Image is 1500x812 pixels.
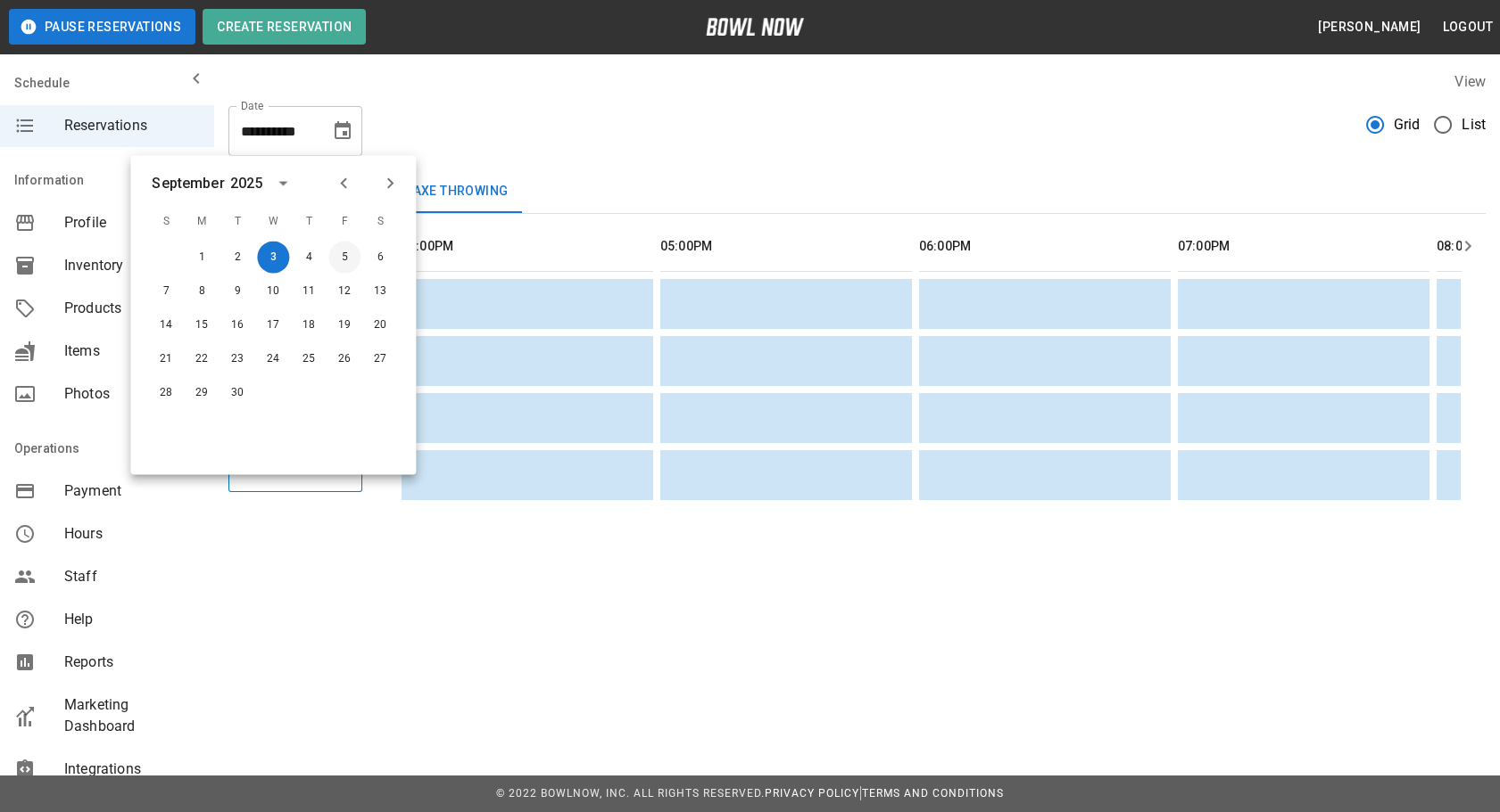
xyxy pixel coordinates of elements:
span: Inventory [64,255,200,276]
label: View [1454,73,1486,90]
button: Sep 23, 2025 [221,343,253,375]
span: Products [64,298,200,319]
button: Sep 20, 2025 [364,309,396,341]
span: T [221,204,253,240]
button: Sep 30, 2025 [221,377,253,409]
button: Sep 17, 2025 [257,309,289,341]
th: 06:00PM [919,221,1171,272]
button: Sep 3, 2025 [257,242,289,274]
span: S [150,204,182,240]
button: Sep 24, 2025 [257,343,289,375]
span: Reports [64,652,200,673]
th: 04:00PM [402,221,653,272]
span: List [1462,114,1486,135]
button: Axe Throwing [399,170,523,213]
button: Sep 27, 2025 [364,343,396,375]
button: Sep 25, 2025 [293,343,325,375]
button: Sep 1, 2025 [186,242,218,274]
button: calendar view is open, switch to year view [268,168,298,199]
button: Sep 7, 2025 [150,275,182,308]
img: logo [706,18,804,36]
span: Hours [64,523,200,545]
div: September [152,173,224,194]
a: Privacy Policy [765,787,859,800]
button: Previous month [328,168,359,199]
span: Profile [64,212,200,234]
button: Sep 15, 2025 [186,309,218,341]
button: Sep 26, 2025 [328,343,360,375]
button: Sep 12, 2025 [328,275,360,308]
button: Pause Reservations [9,9,195,45]
button: Create Reservation [203,9,366,45]
button: Sep 5, 2025 [328,242,360,274]
button: Sep 6, 2025 [364,242,396,274]
button: Sep 19, 2025 [328,309,360,341]
span: Marketing Dashboard [64,694,200,737]
span: Items [64,340,200,362]
button: Sep 28, 2025 [150,377,182,409]
button: Sep 11, 2025 [293,275,325,308]
button: Sep 22, 2025 [186,343,218,375]
div: inventory tabs [228,170,1486,213]
button: Next month [375,168,405,199]
span: Photos [64,383,200,405]
button: Sep 4, 2025 [293,242,325,274]
button: Sep 10, 2025 [257,275,289,308]
button: [PERSON_NAME] [1311,11,1428,44]
th: 05:00PM [660,221,912,272]
span: Help [64,609,200,630]
button: Sep 14, 2025 [150,309,182,341]
button: Sep 29, 2025 [186,377,218,409]
span: T [293,204,325,240]
span: Grid [1394,114,1421,135]
span: S [364,204,396,240]
button: Sep 18, 2025 [293,309,325,341]
button: Sep 8, 2025 [186,275,218,308]
span: M [186,204,218,240]
span: © 2022 BowlNow, Inc. All Rights Reserved. [496,787,765,800]
button: Sep 16, 2025 [221,309,253,341]
span: Staff [64,566,200,587]
span: Payment [64,480,200,502]
button: Choose date, selected date is Sep 3, 2025 [325,113,360,149]
button: Sep 21, 2025 [150,343,182,375]
span: Integrations [64,759,200,780]
a: Terms and Conditions [862,787,1004,800]
button: Sep 13, 2025 [364,275,396,308]
span: F [328,204,360,240]
button: Sep 9, 2025 [221,275,253,308]
th: 07:00PM [1178,221,1430,272]
button: Sep 2, 2025 [221,242,253,274]
span: Reservations [64,115,200,136]
button: Logout [1436,11,1500,44]
div: 2025 [230,173,263,194]
span: W [257,204,289,240]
